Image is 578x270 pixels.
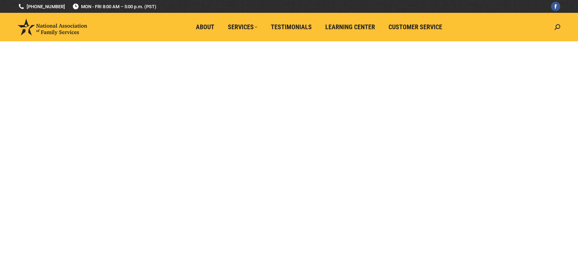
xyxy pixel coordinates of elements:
span: Learning Center [325,23,375,31]
span: Services [228,23,257,31]
a: Learning Center [320,20,380,34]
span: About [196,23,214,31]
a: About [191,20,219,34]
a: [PHONE_NUMBER] [18,3,65,10]
span: Customer Service [389,23,442,31]
a: Customer Service [384,20,447,34]
a: Testimonials [266,20,317,34]
a: Facebook page opens in new window [551,2,560,11]
span: Testimonials [271,23,312,31]
span: MON - FRI 8:00 AM – 5:00 p.m. (PST) [72,3,156,10]
img: National Association of Family Services [18,19,87,35]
